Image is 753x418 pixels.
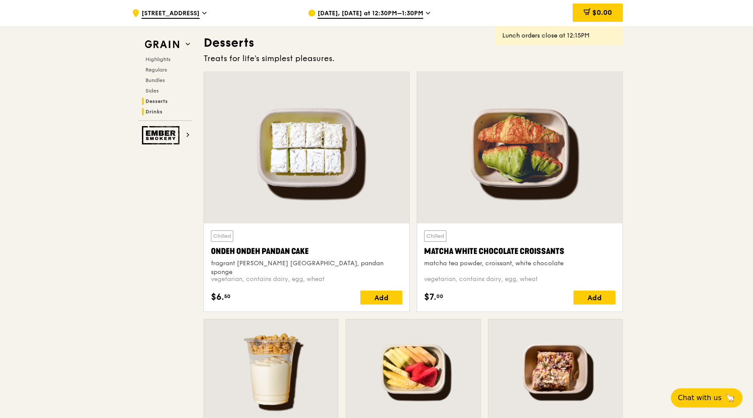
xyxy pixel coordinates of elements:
button: Chat with us🦙 [671,388,743,408]
div: Chilled [211,230,233,242]
span: 00 [436,293,443,300]
span: [STREET_ADDRESS] [142,9,200,19]
div: fragrant [PERSON_NAME] [GEOGRAPHIC_DATA], pandan sponge [211,259,402,277]
span: Drinks [145,109,162,115]
div: Ondeh Ondeh Pandan Cake [211,245,402,257]
div: vegetarian, contains dairy, egg, wheat [211,275,402,284]
span: $7. [424,291,436,304]
span: $0.00 [592,8,612,17]
span: Bundles [145,77,165,83]
span: Sides [145,88,159,94]
span: Chat with us [678,393,722,403]
span: [DATE], [DATE] at 12:30PM–1:30PM [318,9,423,19]
span: Desserts [145,98,168,104]
div: Matcha White Chocolate Croissants [424,245,615,257]
div: Treats for life's simplest pleasures. [204,52,623,65]
span: 🦙 [725,393,736,403]
span: $6. [211,291,224,304]
div: vegetarian, contains dairy, egg, wheat [424,275,615,284]
div: matcha tea powder, croissant, white chocolate [424,259,615,268]
img: Grain web logo [142,37,182,52]
div: Add [360,291,402,305]
div: Lunch orders close at 12:15PM [502,31,616,40]
div: Add [573,291,615,305]
h3: Desserts [204,35,623,51]
span: 50 [224,293,231,300]
img: Ember Smokery web logo [142,126,182,144]
div: Chilled [424,230,446,242]
span: Highlights [145,56,170,62]
span: Regulars [145,67,167,73]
